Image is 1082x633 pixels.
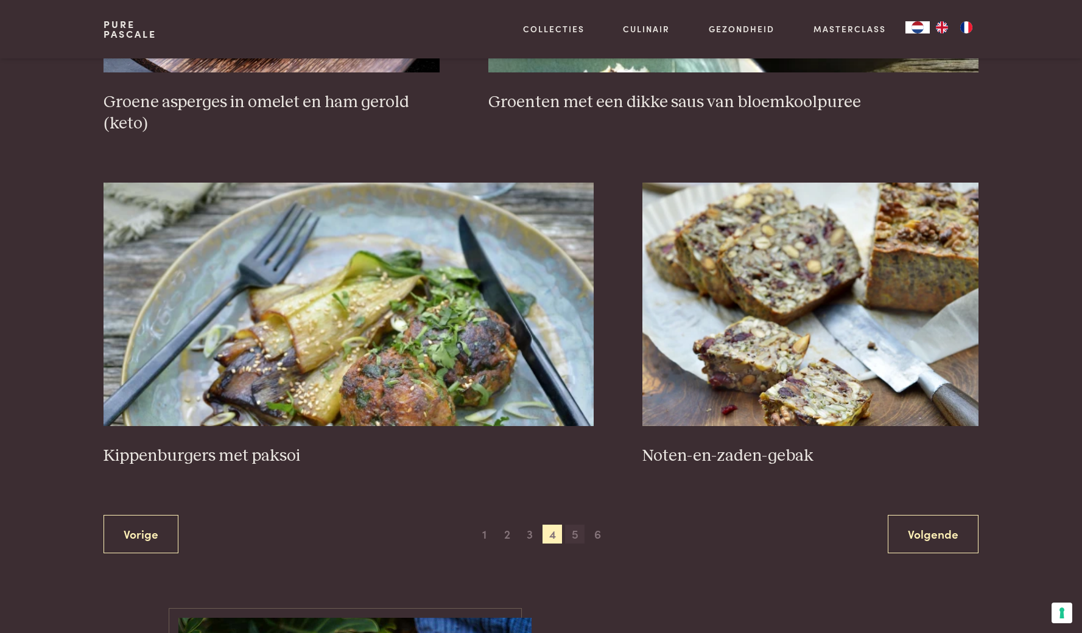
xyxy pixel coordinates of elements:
span: 1 [475,525,494,544]
a: NL [905,21,930,33]
img: Noten-en-zaden-gebak [642,183,978,426]
img: Kippenburgers met paksoi [104,183,594,426]
a: Noten-en-zaden-gebak Noten-en-zaden-gebak [642,183,978,466]
a: Vorige [104,515,178,553]
h3: Noten-en-zaden-gebak [642,446,978,467]
a: FR [954,21,978,33]
h3: Groenten met een dikke saus van bloemkoolpuree [488,92,978,113]
span: 2 [497,525,517,544]
span: 5 [565,525,585,544]
ul: Language list [930,21,978,33]
a: Masterclass [813,23,886,35]
h3: Kippenburgers met paksoi [104,446,594,467]
span: 3 [520,525,539,544]
h3: Groene asperges in omelet en ham gerold (keto) [104,92,440,134]
span: 4 [543,525,562,544]
button: Uw voorkeuren voor toestemming voor trackingtechnologieën [1052,603,1072,623]
a: PurePascale [104,19,156,39]
div: Language [905,21,930,33]
a: Volgende [888,515,978,553]
a: Culinair [623,23,670,35]
a: Collecties [523,23,585,35]
a: Kippenburgers met paksoi Kippenburgers met paksoi [104,183,594,466]
aside: Language selected: Nederlands [905,21,978,33]
a: EN [930,21,954,33]
a: Gezondheid [709,23,775,35]
span: 6 [588,525,608,544]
